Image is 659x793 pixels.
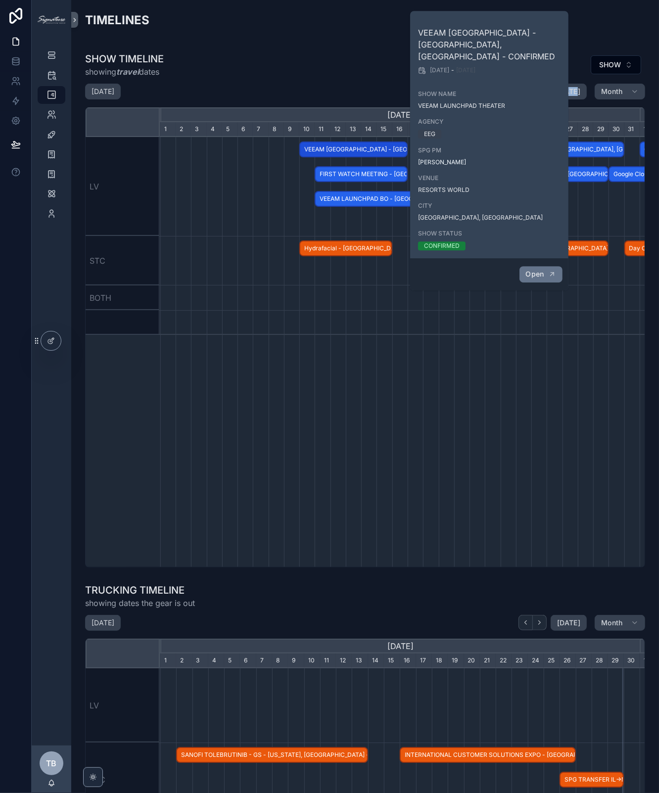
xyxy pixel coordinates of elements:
div: 26 [560,653,575,668]
div: 9 [284,122,299,137]
div: BOTH [86,285,160,310]
span: Month [601,618,623,627]
span: VENUE [418,174,561,182]
div: 14 [368,653,384,668]
div: LV [86,137,160,236]
span: FIRST WATCH MEETING - [GEOGRAPHIC_DATA], [GEOGRAPHIC_DATA] - CONFIRMED [316,166,407,183]
button: Month [595,84,645,99]
div: scrollable content [32,40,71,235]
h2: TIMELINES [85,12,149,28]
div: 12 [330,122,346,137]
span: Month [601,87,623,96]
em: travel [116,67,139,77]
span: Hydrafacial - [GEOGRAPHIC_DATA], [GEOGRAPHIC_DATA] - HOLD [300,240,391,257]
div: 6 [237,122,253,137]
h2: [DATE] [92,618,114,628]
div: 30 [609,122,624,137]
div: 11 [320,653,336,668]
div: 12 [336,653,352,668]
div: 8 [272,653,288,668]
div: 3 [192,653,208,668]
div: 30 [624,653,640,668]
div: 9 [288,653,304,668]
div: 8 [269,122,284,137]
span: - [451,66,454,74]
span: SPG PM [418,146,561,154]
div: 6 [240,653,256,668]
span: [PERSON_NAME] [418,158,466,166]
div: SANOFI TOLEBRUTINIB - GS - New York, NY - CONFIRMED [176,747,368,763]
div: 14 [361,122,377,137]
span: Open [526,270,544,279]
span: CITY [418,202,561,210]
span: [DATE] [557,618,580,627]
div: 7 [256,653,272,668]
div: 2 [176,122,191,137]
div: 5 [222,122,237,137]
div: VEEAM LAUNCHPAD THEATER - Las Vegas, NV - CONFIRMED [299,141,408,158]
div: 28 [578,122,593,137]
div: Hydrafacial - Orlando, FL - HOLD [299,240,392,257]
div: 25 [544,653,560,668]
span: SANOFI TOLEBRUTINIB - GS - [US_STATE], [GEOGRAPHIC_DATA] - CONFIRMED [177,747,367,763]
span: SHOW [599,60,621,70]
span: [DATE] [430,66,449,74]
div: 1 [160,122,176,137]
button: Open [519,266,563,282]
div: INTERNATIONAL CUSTOMER SOLUTIONS EXPO - Orlando, FL - CONFIRMED [400,747,575,763]
span: showing dates [85,66,164,78]
div: CONFIRMED [424,241,460,250]
div: 4 [207,122,222,137]
span: SPG TRANSFER IL->NV - [561,772,622,788]
div: 10 [299,122,315,137]
div: 17 [416,653,432,668]
div: FIRST WATCH MEETING - Las Vegas, NV - CONFIRMED [315,166,408,183]
div: 19 [448,653,464,668]
div: 20 [464,653,480,668]
button: Month [595,615,645,631]
div: 21 [480,653,496,668]
div: SPG TRANSFER IL->NV - [560,772,623,788]
div: 1 [160,653,176,668]
div: 17 [408,122,423,137]
div: 29 [608,653,623,668]
div: 11 [315,122,330,137]
div: [DATE] [160,639,640,653]
div: 1 [640,122,655,137]
div: 16 [400,653,416,668]
span: AGENCY [418,118,561,126]
div: 31 [624,122,640,137]
div: 5 [224,653,240,668]
h2: VEEAM [GEOGRAPHIC_DATA] - [GEOGRAPHIC_DATA], [GEOGRAPHIC_DATA] - CONFIRMED [418,27,561,62]
span: [DATE] [557,87,580,96]
div: 13 [352,653,368,668]
div: 18 [432,653,448,668]
div: EEG [424,130,435,139]
div: 27 [576,653,592,668]
button: [DATE] [551,615,587,631]
div: 2 [176,653,192,668]
div: [DATE] [160,107,640,122]
div: 3 [191,122,206,137]
h1: TRUCKING TIMELINE [85,583,195,597]
div: 24 [528,653,544,668]
span: VEEAM [GEOGRAPHIC_DATA] - [GEOGRAPHIC_DATA], [GEOGRAPHIC_DATA] - CONFIRMED [300,141,407,158]
div: 23 [512,653,527,668]
button: Select Button [591,55,641,74]
span: INTERNATIONAL CUSTOMER SOLUTIONS EXPO - [GEOGRAPHIC_DATA], [GEOGRAPHIC_DATA] - CONFIRMED [401,747,574,763]
div: 7 [253,122,268,137]
span: RESORTS WORLD [418,186,561,194]
span: showing dates the gear is out [85,597,195,609]
button: [DATE] [551,84,587,99]
span: SHOW STATUS [418,230,561,237]
img: App logo [38,16,65,24]
span: VEEAM LAUNCHPAD BO - [GEOGRAPHIC_DATA], [GEOGRAPHIC_DATA] - CONFIRMED [316,191,422,207]
div: 22 [496,653,512,668]
div: 1 [640,653,656,668]
div: 29 [593,122,609,137]
div: 4 [208,653,224,668]
div: 27 [563,122,578,137]
div: 28 [592,653,608,668]
div: LV [86,668,160,743]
